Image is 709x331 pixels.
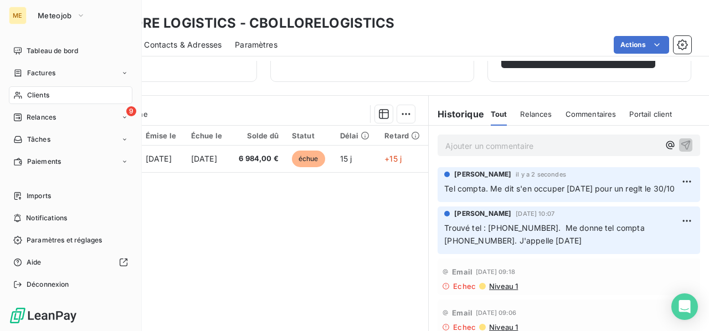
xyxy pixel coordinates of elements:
div: Retard [384,131,422,140]
h3: BOLLORE LOGISTICS - CBOLLORELOGISTICS [97,13,395,33]
span: Clients [27,90,49,100]
button: Actions [614,36,669,54]
span: Relances [27,112,56,122]
span: Paramètres [235,39,278,50]
span: échue [292,151,325,167]
span: [DATE] [146,154,172,163]
span: Echec [453,282,476,291]
span: Commentaires [566,110,616,118]
h6: Historique [429,107,484,121]
span: Trouvé tel : [PHONE_NUMBER]. Me donne tel compta [PHONE_NUMBER]. J'appelle [DATE] [444,223,647,245]
span: Meteojob [38,11,72,20]
span: Portail client [629,110,672,118]
div: Délai [340,131,372,140]
span: Factures [27,68,55,78]
span: Email [452,267,472,276]
span: +15 j [384,154,402,163]
span: Niveau 1 [488,282,518,291]
img: Logo LeanPay [9,307,78,324]
span: Tout [491,110,507,118]
div: Solde dû [237,131,279,140]
span: Déconnexion [27,280,69,289]
span: [DATE] 10:07 [516,210,554,217]
span: Notifications [26,213,67,223]
div: ME [9,7,27,24]
span: Relances [520,110,552,118]
span: Voir [515,52,631,61]
span: Paramètres et réglages [27,235,102,245]
div: Émise le [146,131,178,140]
span: [DATE] [191,154,217,163]
a: Aide [9,254,132,271]
span: Contacts & Adresses [144,39,222,50]
span: Paiements [27,157,61,167]
span: Imports [27,191,51,201]
span: 6 984,00 € [237,153,279,164]
span: 15 j [340,154,352,163]
div: Échue le [191,131,224,140]
span: [PERSON_NAME] [454,169,511,179]
span: Tâches [27,135,50,144]
span: il y a 2 secondes [516,171,566,178]
span: [PERSON_NAME] [454,209,511,219]
span: Tel compta. Me dit s'en occuper [DATE] pour un reglt le 30/10 [444,184,675,193]
span: [DATE] 09:06 [476,309,516,316]
span: Tableau de bord [27,46,78,56]
span: Email [452,308,472,317]
div: Statut [292,131,327,140]
div: Open Intercom Messenger [671,293,698,320]
span: 9 [126,106,136,116]
span: Aide [27,257,42,267]
span: [DATE] 09:18 [476,268,515,275]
